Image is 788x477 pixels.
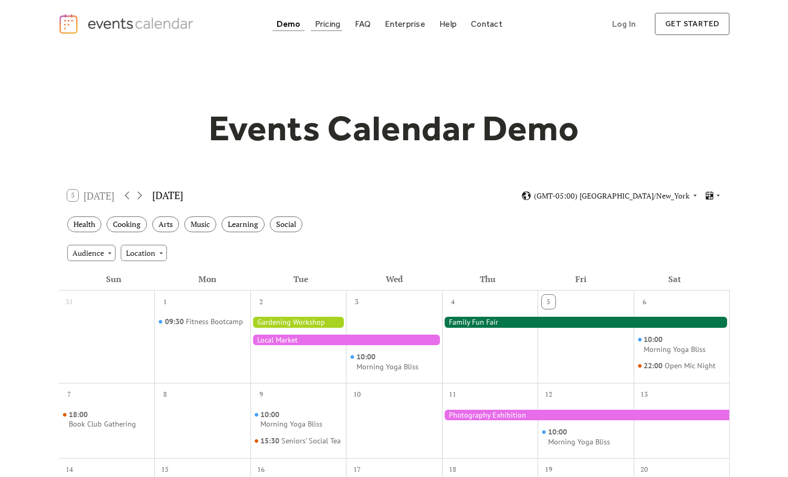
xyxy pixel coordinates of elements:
[272,17,305,31] a: Demo
[385,21,425,27] div: Enterprise
[655,13,730,35] a: get started
[277,21,301,27] div: Demo
[602,13,646,35] a: Log In
[435,17,461,31] a: Help
[311,17,345,31] a: Pricing
[315,21,341,27] div: Pricing
[193,107,596,150] h1: Events Calendar Demo
[381,17,429,31] a: Enterprise
[58,13,197,35] a: home
[355,21,371,27] div: FAQ
[467,17,507,31] a: Contact
[351,17,375,31] a: FAQ
[439,21,457,27] div: Help
[471,21,502,27] div: Contact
